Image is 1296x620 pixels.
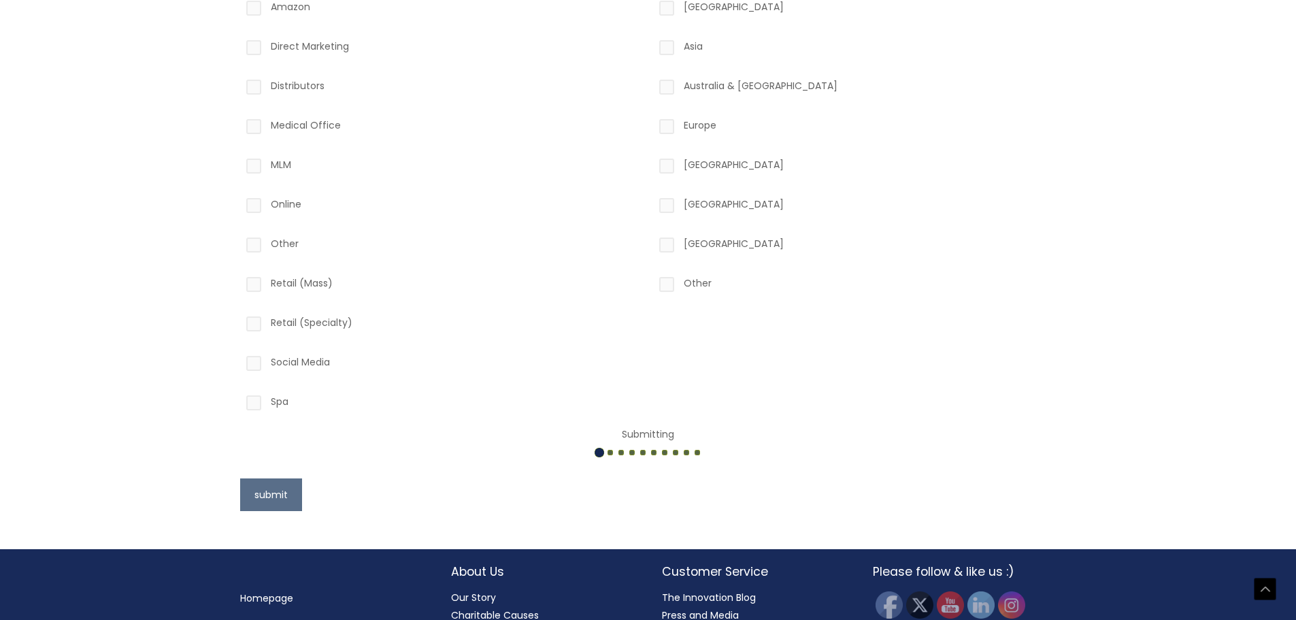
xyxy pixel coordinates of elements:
[244,393,640,416] label: Spa
[244,116,640,140] label: Medical Office
[244,235,640,258] label: Other
[662,591,756,604] a: The Innovation Blog
[594,446,703,459] img: dotted-loader.gif
[451,563,635,581] h2: About Us
[657,235,1053,258] label: [GEOGRAPHIC_DATA]
[240,591,293,605] a: Homepage
[657,116,1053,140] label: Europe
[657,156,1053,179] label: [GEOGRAPHIC_DATA]
[657,274,1053,297] label: Other
[244,353,640,376] label: Social Media
[876,591,903,619] img: Facebook
[662,563,846,581] h2: Customer Service
[244,274,640,297] label: Retail (Mass)
[240,478,302,511] button: submit
[873,563,1057,581] h2: Please follow & like us :)
[244,77,640,100] label: Distributors
[657,37,1053,61] label: Asia
[240,589,424,607] nav: Menu
[244,314,640,337] label: Retail (Specialty)
[657,77,1053,100] label: Australia & [GEOGRAPHIC_DATA]
[906,591,933,619] img: Twitter
[451,591,496,604] a: Our Story
[244,156,640,179] label: MLM
[244,195,640,218] label: Online
[657,195,1053,218] label: [GEOGRAPHIC_DATA]
[240,425,1057,461] center: Submitting
[244,37,640,61] label: Direct Marketing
